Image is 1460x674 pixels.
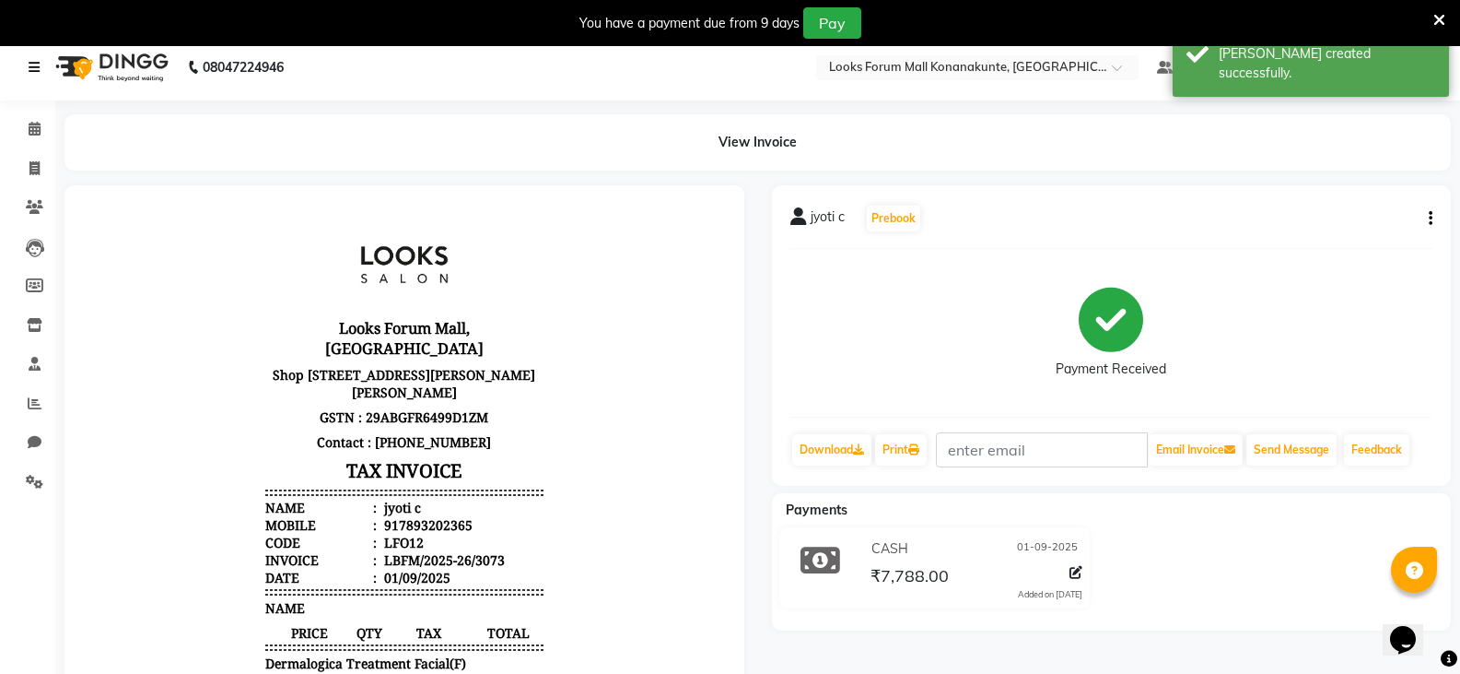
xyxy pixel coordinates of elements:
[301,476,391,493] span: ₹1,170.00
[389,633,461,650] div: ₹7,788.00
[803,7,861,39] button: Pay
[182,522,272,539] span: ₹100.00
[182,590,241,608] div: ( )
[1056,360,1166,379] div: Payment Received
[47,41,173,93] img: logo
[391,420,461,438] span: TOTAL
[389,548,461,565] div: ₹6,600.00
[203,41,284,93] b: 08047224946
[182,330,294,348] div: Code
[1149,434,1243,466] button: Email Invoice
[272,522,301,539] span: 1
[182,111,461,159] h3: Looks Forum Mall, [GEOGRAPHIC_DATA]
[290,330,294,348] span: :
[182,365,294,383] div: Date
[290,295,294,313] span: :
[182,420,272,438] span: PRICE
[182,611,242,629] div: ( )
[786,502,847,518] span: Payments
[875,434,927,466] a: Print
[182,295,294,313] div: Name
[182,348,294,365] div: Invoice
[182,497,243,514] span: Eyebrows
[290,365,294,383] span: :
[301,522,391,539] span: ₹18.00
[389,569,461,586] div: ₹6,600.00
[182,611,216,629] span: CGST
[220,612,238,629] span: 9%
[290,348,294,365] span: :
[290,313,294,330] span: :
[182,251,461,283] h3: TAX INVOICE
[389,611,461,629] div: ₹594.00
[579,14,800,33] div: You have a payment due from 9 days
[1219,44,1435,83] div: Bill created successfully.
[389,654,461,671] div: ₹7,788.00
[391,476,461,493] span: ₹7,670.00
[389,590,461,608] div: ₹594.00
[1344,434,1409,466] a: Feedback
[272,476,301,493] span: 1
[182,226,461,251] p: Contact : [PHONE_NUMBER]
[182,633,274,650] div: GRAND TOTAL
[936,432,1148,467] input: enter email
[1383,600,1442,656] iframe: chat widget
[182,548,250,565] div: SUBTOTAL
[298,348,422,365] div: LBFM/2025-26/3073
[298,295,338,313] div: jyoti c
[871,539,908,559] span: CASH
[298,313,390,330] div: 917893202365
[272,420,301,438] span: QTY
[252,15,391,107] img: file_1756102261262.jpg
[182,313,294,330] div: Mobile
[811,207,845,233] span: jyoti c
[1017,539,1078,559] span: 01-09-2025
[182,201,461,226] p: GSTN : 29ABGFR6499D1ZM
[391,522,461,539] span: ₹118.00
[182,654,230,671] div: Payable
[64,114,1451,171] div: View Invoice
[792,434,871,466] a: Download
[867,206,920,231] button: Prebook
[182,451,383,468] span: Dermalogica Treatment Facial(F)
[1018,588,1082,601] div: Added on [DATE]
[182,159,461,201] p: Shop [STREET_ADDRESS][PERSON_NAME][PERSON_NAME]
[1246,434,1337,466] button: Send Message
[182,476,272,493] span: ₹6,500.00
[182,569,209,586] div: NET
[219,591,237,608] span: 9%
[182,590,215,608] span: SGST
[298,330,341,348] div: LFO12
[298,365,368,383] div: 01/09/2025
[870,565,949,591] span: ₹7,788.00
[182,396,222,413] span: NAME
[301,420,391,438] span: TAX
